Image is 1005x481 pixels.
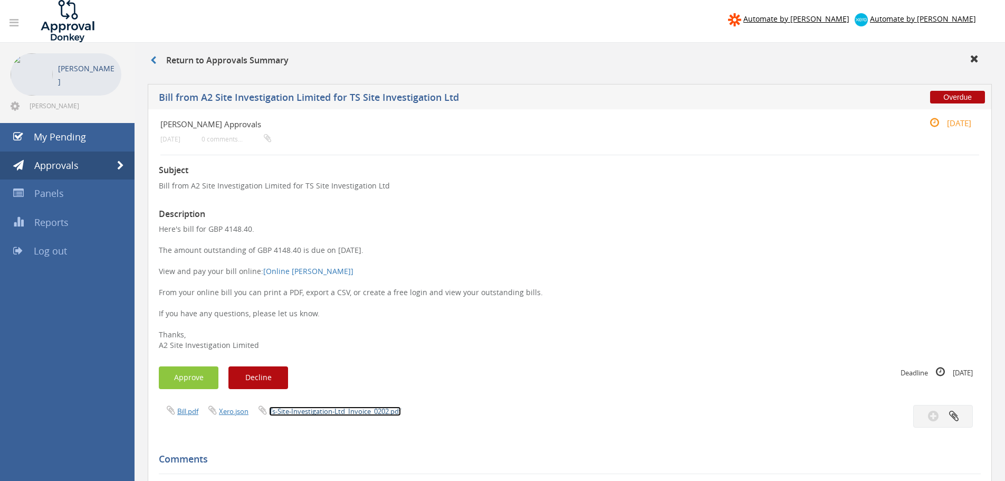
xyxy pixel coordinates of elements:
h3: Description [159,210,981,219]
small: [DATE] [918,117,971,129]
span: Reports [34,216,69,229]
p: Bill from A2 Site Investigation Limited for TS Site Investigation Ltd [159,181,981,191]
small: 0 comments... [202,135,271,143]
span: Log out [34,244,67,257]
h5: Comments [159,454,973,465]
small: [DATE] [160,135,180,143]
h4: [PERSON_NAME] Approvals [160,120,843,129]
h5: Bill from A2 Site Investigation Limited for TS Site Investigation Ltd [159,92,736,106]
small: Deadline [DATE] [901,366,973,378]
span: [PERSON_NAME][EMAIL_ADDRESS][PERSON_NAME][DOMAIN_NAME] [30,101,119,110]
span: Overdue [930,91,985,103]
img: zapier-logomark.png [728,13,741,26]
h3: Subject [159,166,981,175]
img: xero-logo.png [855,13,868,26]
span: Approvals [34,159,79,172]
span: Automate by [PERSON_NAME] [870,14,976,24]
span: Panels [34,187,64,200]
a: Bill.pdf [177,407,198,416]
a: [Online [PERSON_NAME]] [263,266,353,276]
span: My Pending [34,130,86,143]
p: Here's bill for GBP 4148.40. The amount outstanding of GBP 4148.40 is due on [DATE]. View and pay... [159,224,981,351]
p: [PERSON_NAME] [58,62,116,88]
button: Approve [159,366,218,389]
button: Decline [228,366,288,389]
h3: Return to Approvals Summary [150,56,289,65]
span: Automate by [PERSON_NAME] [743,14,849,24]
a: Xero.json [219,407,248,416]
a: Ts-Site-Investigation-Ltd_Invoice_0202.pdf [269,407,401,416]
